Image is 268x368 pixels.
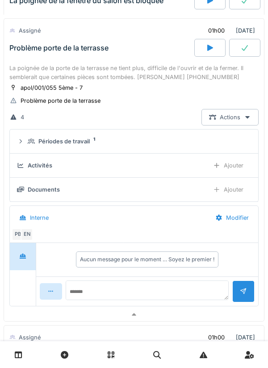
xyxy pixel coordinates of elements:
[21,113,24,121] div: 4
[201,109,259,125] div: Actions
[9,44,109,52] div: Problème porte de la terrasse
[38,137,90,146] div: Périodes de travail
[13,157,255,174] summary: ActivitésAjouter
[28,185,60,194] div: Documents
[205,157,251,174] div: Ajouter
[9,64,259,81] div: La poignée de la porte de la terrasse ne tient plus, difficile de l'ouvrir et de la fermer. Il se...
[21,84,83,92] div: apol/001/055 5ème - 7
[201,329,259,346] div: [DATE]
[208,333,225,342] div: 01h00
[19,333,41,342] div: Assigné
[208,209,256,226] div: Modifier
[13,133,255,150] summary: Périodes de travail1
[30,213,49,222] div: Interne
[80,255,214,263] div: Aucun message pour le moment … Soyez le premier !
[28,161,52,170] div: Activités
[201,22,259,39] div: [DATE]
[13,181,255,198] summary: DocumentsAjouter
[19,26,41,35] div: Assigné
[12,228,24,241] div: PB
[205,181,251,198] div: Ajouter
[208,26,225,35] div: 01h00
[21,228,33,241] div: EN
[21,96,100,105] div: Problème porte de la terrasse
